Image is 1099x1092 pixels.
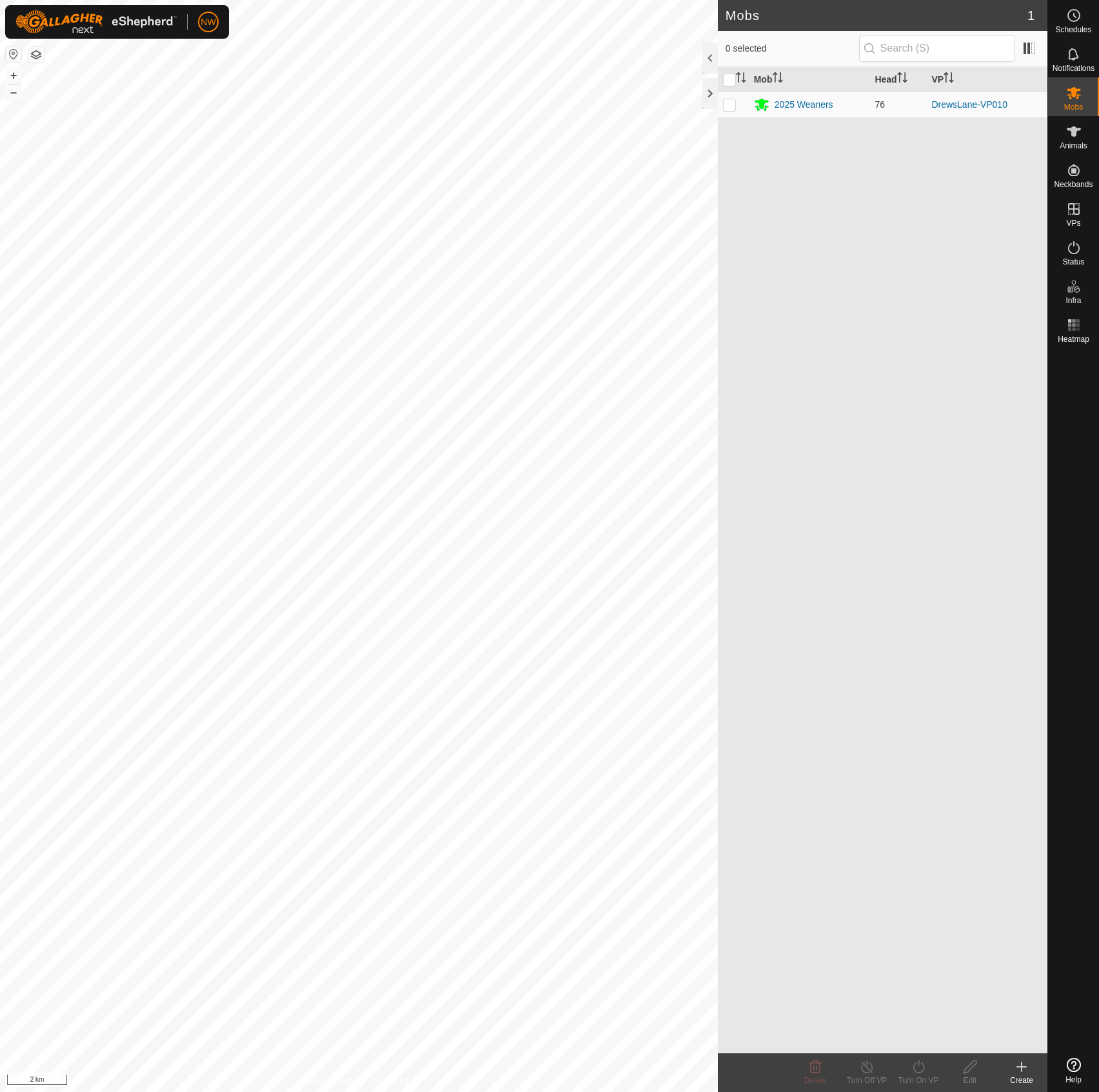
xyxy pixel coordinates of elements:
a: Contact Us [371,1075,410,1087]
div: Turn Off VP [841,1075,893,1086]
span: Mobs [1064,103,1083,111]
span: NW [201,15,215,29]
span: Help [1065,1076,1082,1084]
button: Reset Map [6,46,21,62]
div: Turn On VP [893,1075,944,1086]
span: Infra [1065,297,1081,304]
span: Schedules [1055,26,1091,34]
p-sorticon: Activate to sort [773,74,783,84]
span: 76 [875,99,885,110]
input: Search (S) [859,35,1015,62]
span: VPs [1066,219,1080,227]
span: Status [1062,258,1084,266]
div: Create [996,1075,1047,1086]
div: Edit [944,1075,996,1086]
p-sorticon: Activate to sort [897,74,907,84]
button: + [6,68,21,83]
a: DrewsLane-VP010 [931,99,1007,110]
th: VP [926,67,1047,92]
h2: Mobs [726,8,1027,23]
span: Notifications [1053,65,1094,72]
span: 0 selected [726,42,859,55]
span: Heatmap [1058,335,1089,343]
span: Neckbands [1054,181,1093,188]
a: Help [1048,1053,1099,1089]
div: 2025 Weaners [775,98,833,112]
p-sorticon: Activate to sort [736,74,746,84]
th: Mob [749,67,870,92]
span: Delete [804,1076,827,1085]
button: – [6,84,21,100]
a: Privacy Policy [308,1075,356,1087]
span: Animals [1060,142,1087,150]
th: Head [869,67,926,92]
span: 1 [1027,6,1035,25]
p-sorticon: Activate to sort [944,74,954,84]
img: Gallagher Logo [15,10,177,34]
button: Map Layers [28,47,44,63]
